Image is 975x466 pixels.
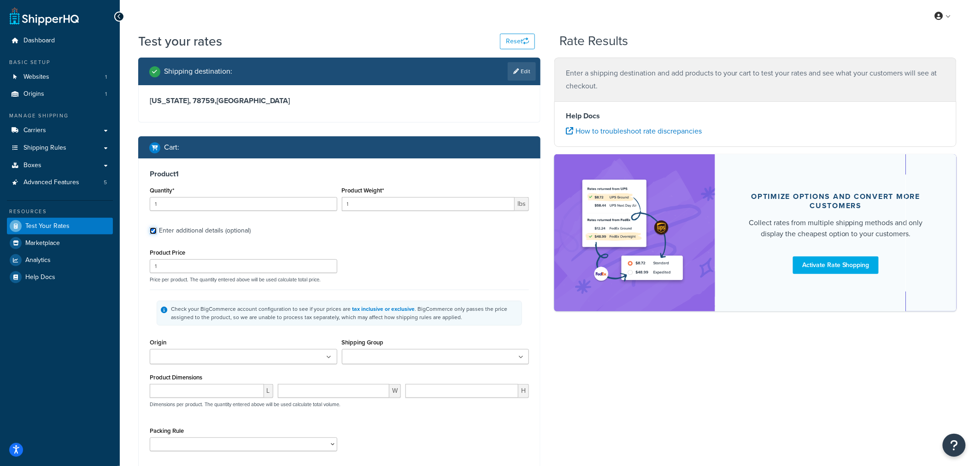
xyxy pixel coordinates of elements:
a: How to troubleshoot rate discrepancies [566,126,702,136]
h3: [US_STATE], 78759 , [GEOGRAPHIC_DATA] [150,96,529,105]
h2: Shipping destination : [164,67,232,76]
label: Quantity* [150,187,174,194]
label: Product Weight* [342,187,384,194]
h3: Product 1 [150,169,529,179]
span: 1 [105,90,107,98]
a: Dashboard [7,32,113,49]
span: Shipping Rules [23,144,66,152]
div: Optimize options and convert more customers [737,192,934,210]
label: Product Price [150,249,185,256]
li: Advanced Features [7,174,113,191]
div: Manage Shipping [7,112,113,120]
h2: Cart : [164,143,179,151]
a: Test Your Rates [7,218,113,234]
a: Edit [508,62,536,81]
p: Price per product. The quantity entered above will be used calculate total price. [147,276,531,283]
h2: Rate Results [560,34,628,48]
span: Websites [23,73,49,81]
span: Dashboard [23,37,55,45]
a: Origins1 [7,86,113,103]
div: Resources [7,208,113,216]
a: Help Docs [7,269,113,285]
span: L [264,384,273,398]
div: Collect rates from multiple shipping methods and only display the cheapest option to your customers. [737,217,934,239]
span: lbs [515,197,529,211]
span: Help Docs [25,274,55,281]
span: 1 [105,73,107,81]
span: Carriers [23,127,46,134]
span: W [389,384,401,398]
label: Origin [150,339,166,346]
a: Boxes [7,157,113,174]
a: Marketplace [7,235,113,251]
label: Shipping Group [342,339,384,346]
input: Enter additional details (optional) [150,227,157,234]
div: Basic Setup [7,58,113,66]
label: Product Dimensions [150,374,202,381]
input: 0 [150,197,337,211]
span: H [518,384,529,398]
h4: Help Docs [566,111,945,122]
a: Shipping Rules [7,140,113,157]
input: 0.00 [342,197,515,211]
img: feature-image-rateshop-7084cbbcb2e67ef1d54c2e976f0e592697130d5817b016cf7cc7e13314366067.png [577,168,693,297]
span: Analytics [25,256,51,264]
a: Analytics [7,252,113,268]
h1: Test your rates [138,32,222,50]
li: Websites [7,69,113,86]
a: Websites1 [7,69,113,86]
p: Enter a shipping destination and add products to your cart to test your rates and see what your c... [566,67,945,93]
span: 5 [104,179,107,186]
button: Open Resource Center [943,434,966,457]
a: tax inclusive or exclusive [352,305,415,313]
button: Reset [500,34,535,49]
span: Origins [23,90,44,98]
a: Carriers [7,122,113,139]
span: Advanced Features [23,179,79,186]
span: Marketplace [25,239,60,247]
a: Advanced Features5 [7,174,113,191]
p: Dimensions per product. The quantity entered above will be used calculate total volume. [147,401,341,408]
span: Boxes [23,162,41,169]
div: Enter additional details (optional) [159,224,251,237]
div: Check your BigCommerce account configuration to see if your prices are . BigCommerce only passes ... [171,305,518,321]
label: Packing Rule [150,427,184,434]
span: Test Your Rates [25,222,70,230]
a: Activate Rate Shopping [793,256,879,274]
li: Origins [7,86,113,103]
